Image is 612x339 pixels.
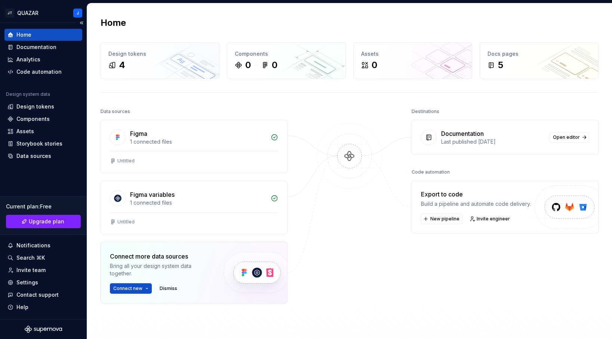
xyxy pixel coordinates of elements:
[101,17,126,29] h2: Home
[101,106,130,117] div: Data sources
[16,31,31,39] div: Home
[16,103,54,110] div: Design tokens
[498,59,503,71] div: 5
[108,50,212,58] div: Design tokens
[6,203,81,210] div: Current plan : Free
[550,132,589,143] a: Open editor
[4,264,82,276] a: Invite team
[16,254,45,262] div: Search ⌘K
[130,138,266,146] div: 1 connected files
[441,138,545,146] div: Last published [DATE]
[6,215,81,228] a: Upgrade plan
[4,138,82,150] a: Storybook stories
[16,128,34,135] div: Assets
[4,29,82,41] a: Home
[16,266,46,274] div: Invite team
[4,125,82,137] a: Assets
[4,54,82,65] a: Analytics
[29,218,64,225] span: Upgrade plan
[4,101,82,113] a: Design tokens
[16,279,38,286] div: Settings
[160,285,177,291] span: Dismiss
[113,285,142,291] span: Connect new
[430,216,459,222] span: New pipeline
[16,152,51,160] div: Data sources
[1,5,85,21] button: JTQUAZARJ
[477,216,510,222] span: Invite engineer
[4,289,82,301] button: Contact support
[245,59,251,71] div: 0
[119,59,125,71] div: 4
[421,200,531,208] div: Build a pipeline and automate code delivery.
[130,129,147,138] div: Figma
[117,219,135,225] div: Untitled
[272,59,277,71] div: 0
[16,115,50,123] div: Components
[16,68,62,76] div: Code automation
[130,190,175,199] div: Figma variables
[5,9,14,18] div: JT
[4,301,82,313] button: Help
[76,18,87,28] button: Collapse sidebar
[412,167,450,177] div: Code automation
[16,56,40,63] div: Analytics
[421,190,531,199] div: Export to code
[16,242,50,249] div: Notifications
[156,283,181,294] button: Dismiss
[101,181,287,234] a: Figma variables1 connected filesUntitled
[25,326,62,333] svg: Supernova Logo
[4,277,82,288] a: Settings
[110,252,211,261] div: Connect more data sources
[130,199,266,207] div: 1 connected files
[412,106,439,117] div: Destinations
[16,43,56,51] div: Documentation
[441,129,484,138] div: Documentation
[4,150,82,162] a: Data sources
[77,10,79,16] div: J
[553,134,580,140] span: Open editor
[227,42,346,79] a: Components00
[467,214,513,224] a: Invite engineer
[17,9,39,17] div: QUAZAR
[235,50,338,58] div: Components
[16,291,59,299] div: Contact support
[372,59,377,71] div: 0
[101,120,287,173] a: Figma1 connected filesUntitled
[4,252,82,264] button: Search ⌘K
[4,41,82,53] a: Documentation
[4,239,82,251] button: Notifications
[110,262,211,277] div: Bring all your design system data together.
[421,214,463,224] button: New pipeline
[353,42,472,79] a: Assets0
[110,283,152,294] button: Connect new
[4,113,82,125] a: Components
[6,91,50,97] div: Design system data
[117,158,135,164] div: Untitled
[480,42,599,79] a: Docs pages5
[4,66,82,78] a: Code automation
[361,50,464,58] div: Assets
[16,140,62,147] div: Storybook stories
[488,50,591,58] div: Docs pages
[101,42,219,79] a: Design tokens4
[16,303,28,311] div: Help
